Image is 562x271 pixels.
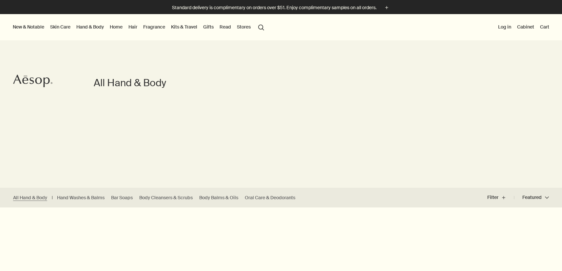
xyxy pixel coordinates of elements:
nav: primary [11,14,267,40]
button: Save to cabinet [546,211,558,223]
button: Standard delivery is complimentary on orders over $51. Enjoy complimentary samples on all orders. [172,4,390,11]
button: Log in [497,23,513,31]
a: Hand Washes & Balms [57,195,105,201]
a: Home [108,23,124,31]
svg: Aesop [13,74,52,87]
button: Stores [236,23,252,31]
a: Hair [127,23,139,31]
a: Aesop [11,73,54,91]
h1: All Hand & Body [94,76,166,89]
button: Featured [514,190,549,205]
div: Notable formulation [382,214,423,220]
a: Cabinet [516,23,535,31]
a: Body Cleansers & Scrubs [139,195,193,201]
a: Fragrance [142,23,166,31]
div: New addition [194,214,222,220]
a: Hand & Body [75,23,105,31]
button: Save to cabinet [171,211,183,223]
a: Kits & Travel [170,23,199,31]
button: Open search [255,21,267,33]
button: Cart [539,23,551,31]
a: Read [218,23,232,31]
a: Gifts [202,23,215,31]
a: Body Balms & Oils [199,195,238,201]
a: Bar Soaps [111,195,133,201]
button: New & Notable [11,23,46,31]
nav: supplementary [497,14,551,40]
a: Oral Care & Deodorants [245,195,295,201]
button: Save to cabinet [359,211,370,223]
p: Standard delivery is complimentary on orders over $51. Enjoy complimentary samples on all orders. [172,4,377,11]
div: New addition [7,214,34,220]
a: All Hand & Body [13,195,47,201]
a: Skin Care [49,23,72,31]
button: Filter [487,190,514,205]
